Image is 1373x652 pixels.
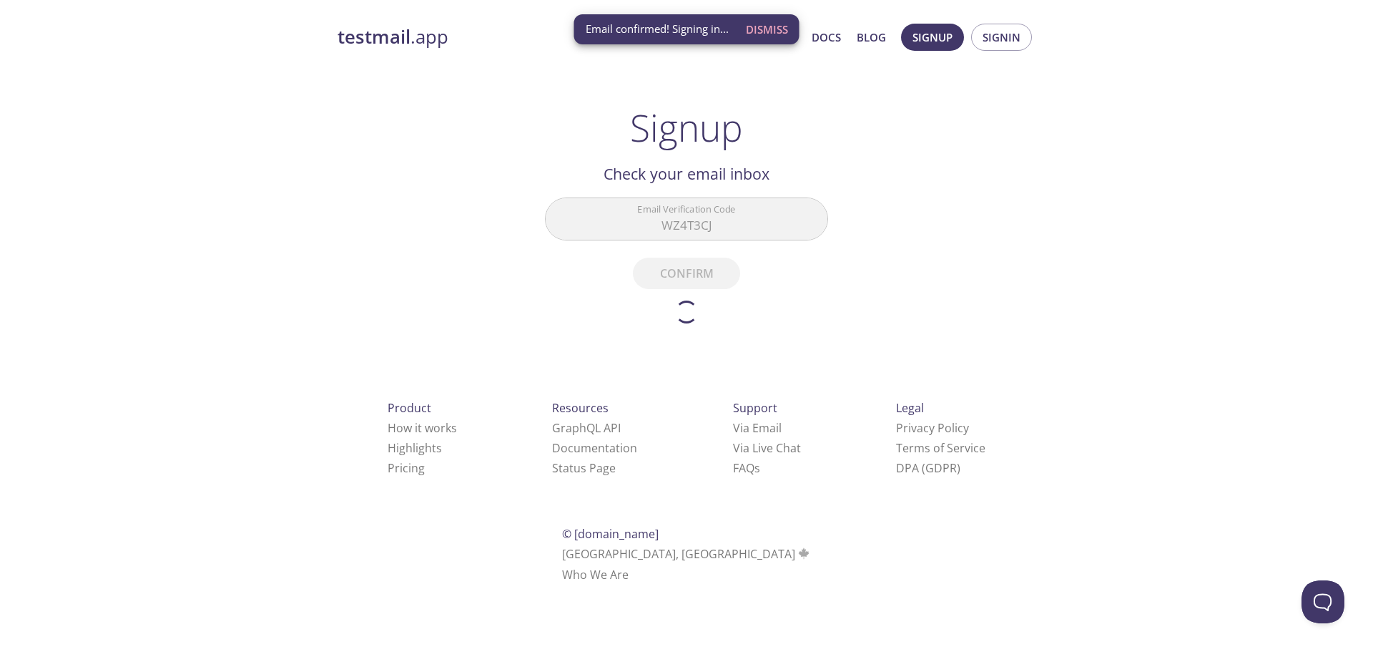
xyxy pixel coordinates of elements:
[857,28,886,47] a: Blog
[388,400,431,416] span: Product
[983,28,1020,47] span: Signin
[733,400,777,416] span: Support
[388,440,442,456] a: Highlights
[545,162,828,186] h2: Check your email inbox
[388,420,457,436] a: How it works
[630,106,743,149] h1: Signup
[586,21,729,37] span: Email confirmed! Signing in...
[1301,580,1344,623] iframe: Help Scout Beacon - Open
[812,28,841,47] a: Docs
[896,440,985,456] a: Terms of Service
[552,400,609,416] span: Resources
[896,420,969,436] a: Privacy Policy
[552,460,616,476] a: Status Page
[733,440,801,456] a: Via Live Chat
[912,28,953,47] span: Signup
[733,460,760,476] a: FAQ
[338,24,410,49] strong: testmail
[901,24,964,51] button: Signup
[740,16,794,43] button: Dismiss
[552,420,621,436] a: GraphQL API
[754,460,760,476] span: s
[746,20,788,39] span: Dismiss
[896,460,960,476] a: DPA (GDPR)
[896,400,924,416] span: Legal
[733,420,782,436] a: Via Email
[562,546,812,562] span: [GEOGRAPHIC_DATA], [GEOGRAPHIC_DATA]
[562,567,629,583] a: Who We Are
[971,24,1032,51] button: Signin
[562,526,659,542] span: © [DOMAIN_NAME]
[338,25,674,49] a: testmail.app
[552,440,637,456] a: Documentation
[388,460,425,476] a: Pricing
